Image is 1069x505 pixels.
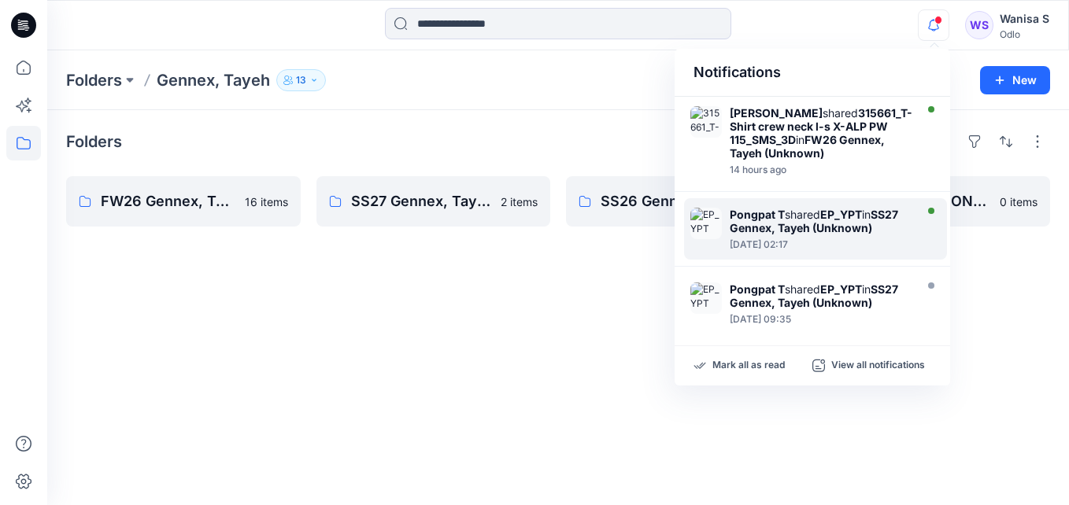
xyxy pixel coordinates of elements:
[157,69,270,91] p: Gennex, Tayeh
[501,194,538,210] p: 2 items
[101,190,235,212] p: FW26 Gennex, Tayeh
[245,194,288,210] p: 16 items
[730,106,912,160] div: shared in
[351,190,492,212] p: SS27 Gennex, Tayeh
[66,132,122,151] h4: Folders
[730,106,912,146] strong: 315661_T-Shirt crew neck l-s X-ALP PW 115_SMS_3D
[675,49,950,97] div: Notifications
[690,106,722,138] img: 315661_T-Shirt crew neck l-s X-ALP PW 115_SMS_3D
[712,359,785,373] p: Mark all as read
[316,176,551,227] a: SS27 Gennex, Tayeh2 items
[980,66,1050,94] button: New
[730,282,785,296] strong: Pongpat T
[276,69,326,91] button: 13
[1000,9,1049,28] div: Wanisa S
[730,314,911,325] div: Friday, August 15, 2025 09:35
[730,164,912,175] div: Monday, August 18, 2025 11:24
[820,208,862,221] strong: EP_YPT
[1000,28,1049,40] div: Odlo
[66,176,301,227] a: FW26 Gennex, Tayeh16 items
[730,282,911,309] div: shared in
[730,208,898,234] strong: SS27 Gennex, Tayeh (Unknown)
[690,282,722,314] img: EP_YPT
[831,359,925,373] p: View all notifications
[730,106,823,120] strong: [PERSON_NAME]
[730,208,911,234] div: shared in
[601,190,734,212] p: SS26 Gennex, Tayeh
[730,239,911,250] div: Saturday, August 16, 2025 02:17
[730,208,785,221] strong: Pongpat T
[66,69,122,91] a: Folders
[820,282,862,296] strong: EP_YPT
[566,176,801,227] a: SS26 Gennex, Tayeh59 items
[730,133,885,160] strong: FW26 Gennex, Tayeh (Unknown)
[730,282,898,309] strong: SS27 Gennex, Tayeh (Unknown)
[296,72,306,89] p: 13
[1000,194,1038,210] p: 0 items
[690,208,722,239] img: EP_YPT
[965,11,993,39] div: WS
